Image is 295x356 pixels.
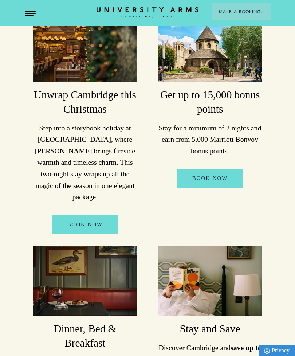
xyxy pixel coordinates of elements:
[33,12,137,82] img: image-8c003cf989d0ef1515925c9ae6c58a0350393050-2500x1667-jpg
[264,348,270,354] img: Privacy
[212,3,271,20] button: Make a BookingArrow icon
[158,246,262,316] img: image-f4e1a659d97a2c4848935e7cabdbc8898730da6b-4000x6000-jpg
[33,88,137,116] h3: Unwrap Cambridge this Christmas
[177,169,243,187] a: Book Now
[158,122,262,157] p: Stay for a minimum of 2 nights and earn from 5,000 Marriott Bonvoy bonus points.
[158,12,262,82] img: image-a169143ac3192f8fe22129d7686b8569f7c1e8bc-2500x1667-jpg
[33,322,137,350] h3: Dinner, Bed & Breakfast
[158,322,262,336] h3: Stay and Save
[97,7,198,18] a: Home
[261,11,263,13] img: Arrow icon
[33,122,137,203] p: Step into a storybook holiday at [GEOGRAPHIC_DATA], where [PERSON_NAME] brings fireside warmth an...
[25,11,36,17] button: Open Menu
[52,215,118,234] a: BOOK NOW
[219,8,263,15] span: Make a Booking
[158,88,262,116] h3: Get up to 15,000 bonus points
[33,246,137,316] img: image-a84cd6be42fa7fc105742933f10646be5f14c709-3000x2000-jpg
[259,345,295,356] a: Privacy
